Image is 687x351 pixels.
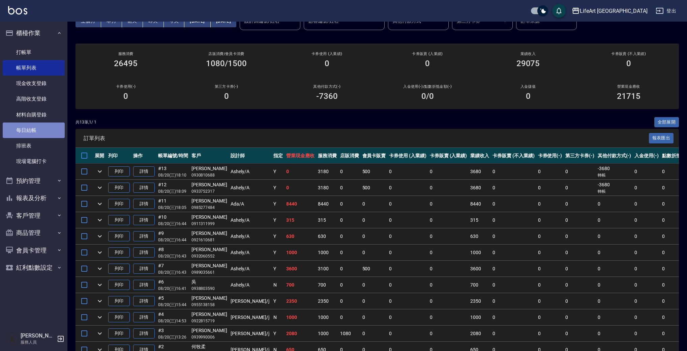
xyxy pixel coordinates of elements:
[316,277,338,293] td: 700
[191,205,227,211] p: 0985277484
[123,91,128,101] h3: 0
[387,309,428,325] td: 0
[95,264,105,274] button: expand row
[3,172,65,190] button: 預約管理
[107,148,131,164] th: 列印
[285,212,316,228] td: 315
[564,277,596,293] td: 0
[272,228,285,244] td: Y
[428,309,469,325] td: 0
[491,148,536,164] th: 卡券販賣 (不入業績)
[486,84,570,89] h2: 入金儲值
[338,309,361,325] td: 0
[361,164,388,180] td: 500
[229,261,272,277] td: Ashely /A
[469,228,491,244] td: 630
[133,312,155,323] a: 詳情
[316,245,338,261] td: 1000
[428,148,469,164] th: 卡券販賣 (入業績)
[633,228,660,244] td: 0
[387,196,428,212] td: 0
[8,6,27,15] img: Logo
[516,59,540,68] h3: 29075
[633,277,660,293] td: 0
[158,221,188,227] p: 08/20 (三) 16:44
[158,172,188,178] p: 08/20 (三) 18:10
[285,245,316,261] td: 1000
[156,212,190,228] td: #10
[387,180,428,196] td: 0
[633,148,660,164] th: 入金使用(-)
[361,196,388,212] td: 0
[428,196,469,212] td: 0
[387,277,428,293] td: 0
[536,212,564,228] td: 0
[3,242,65,259] button: 會員卡管理
[491,180,536,196] td: 0
[536,309,564,325] td: 0
[564,293,596,309] td: 0
[191,197,227,205] div: [PERSON_NAME]
[156,293,190,309] td: #5
[158,253,188,259] p: 08/20 (三) 16:43
[596,245,633,261] td: 0
[491,196,536,212] td: 0
[564,164,596,180] td: 0
[596,180,633,196] td: -3680
[338,212,361,228] td: 0
[191,165,227,172] div: [PERSON_NAME]
[338,148,361,164] th: 店販消費
[617,91,640,101] h3: 21715
[596,228,633,244] td: 0
[633,293,660,309] td: 0
[469,164,491,180] td: 3680
[229,277,272,293] td: Ashely /A
[133,215,155,225] a: 詳情
[108,183,130,193] button: 列印
[596,164,633,180] td: -3680
[95,280,105,290] button: expand row
[108,215,130,225] button: 列印
[316,180,338,196] td: 3180
[158,237,188,243] p: 08/20 (三) 16:44
[95,312,105,322] button: expand row
[158,188,188,194] p: 08/20 (三) 18:09
[108,280,130,290] button: 列印
[133,166,155,177] a: 詳情
[285,228,316,244] td: 630
[338,293,361,309] td: 0
[469,277,491,293] td: 700
[84,52,168,56] h3: 服務消費
[133,247,155,258] a: 詳情
[596,212,633,228] td: 0
[272,245,285,261] td: Y
[387,164,428,180] td: 0
[285,293,316,309] td: 2350
[491,261,536,277] td: 0
[95,215,105,225] button: expand row
[191,295,227,302] div: [PERSON_NAME]
[108,166,130,177] button: 列印
[285,277,316,293] td: 700
[156,261,190,277] td: #7
[184,84,268,89] h2: 第三方卡券(-)
[649,133,674,143] button: 報表匯出
[387,148,428,164] th: 卡券使用 (入業績)
[108,247,130,258] button: 列印
[95,328,105,339] button: expand row
[191,214,227,221] div: [PERSON_NAME]
[95,199,105,209] button: expand row
[95,183,105,193] button: expand row
[206,59,246,68] h3: 1080/1500
[491,309,536,325] td: 0
[156,148,190,164] th: 帳單編號/時間
[316,196,338,212] td: 8440
[229,293,272,309] td: [PERSON_NAME] /j
[21,332,55,339] h5: [PERSON_NAME]
[191,311,227,318] div: [PERSON_NAME]
[156,180,190,196] td: #12
[428,261,469,277] td: 0
[191,269,227,275] p: 0989035661
[469,148,491,164] th: 業績收入
[361,277,388,293] td: 0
